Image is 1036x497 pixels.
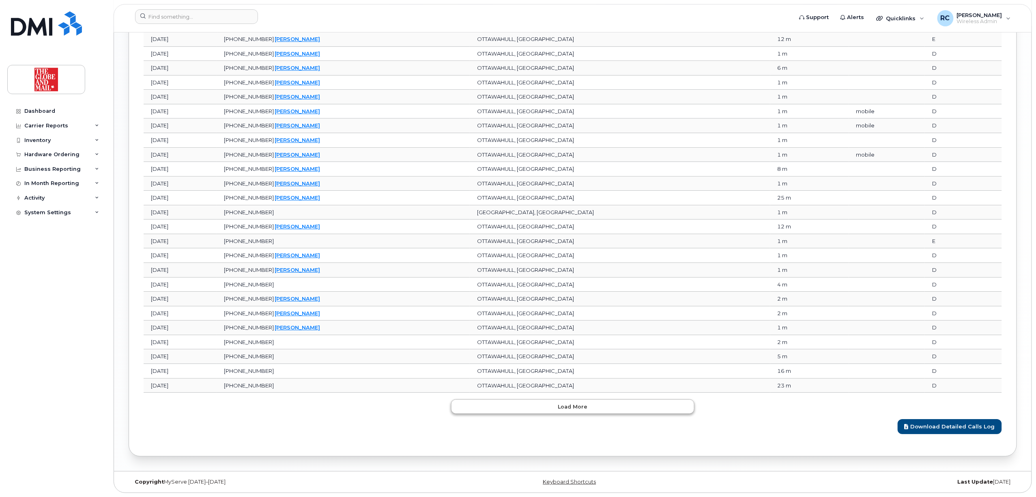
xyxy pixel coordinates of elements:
span: [PHONE_NUMBER] [224,223,274,230]
td: [DATE] [144,349,217,364]
td: [DATE] [144,133,217,148]
div: Quicklinks [871,10,930,26]
td: 16 m [770,364,849,379]
td: [DATE] [144,364,217,379]
a: [PERSON_NAME] [275,267,320,273]
td: OTTAWAHULL, [GEOGRAPHIC_DATA] [470,90,770,104]
a: [PERSON_NAME] [275,122,320,129]
td: D [925,205,1002,220]
td: [DATE] [144,306,217,321]
td: OTTAWAHULL, [GEOGRAPHIC_DATA] [470,306,770,321]
td: 1 m [770,104,849,119]
td: [DATE] [144,219,217,234]
td: [DATE] [144,47,217,61]
td: 1 m [770,75,849,90]
td: [DATE] [144,278,217,292]
div: Richard Chan [932,10,1017,26]
a: Alerts [835,9,870,26]
td: mobile [849,148,925,162]
td: OTTAWAHULL, [GEOGRAPHIC_DATA] [470,75,770,90]
td: OTTAWAHULL, [GEOGRAPHIC_DATA] [470,104,770,119]
td: D [925,162,1002,176]
td: OTTAWAHULL, [GEOGRAPHIC_DATA] [470,248,770,263]
a: [PERSON_NAME] [275,223,320,230]
span: [PHONE_NUMBER] [224,281,274,288]
span: [PHONE_NUMBER] [224,368,274,374]
td: D [925,176,1002,191]
td: OTTAWAHULL, [GEOGRAPHIC_DATA] [470,162,770,176]
span: [PHONE_NUMBER] [224,310,274,316]
td: 2 m [770,306,849,321]
td: D [925,306,1002,321]
a: [PERSON_NAME] [275,93,320,100]
span: Quicklinks [886,15,916,22]
td: OTTAWAHULL, [GEOGRAPHIC_DATA] [470,349,770,364]
input: Find something... [135,9,258,24]
td: D [925,90,1002,104]
span: [PHONE_NUMBER] [224,252,274,258]
a: Download Detailed Calls Log [898,419,1002,434]
td: OTTAWAHULL, [GEOGRAPHIC_DATA] [470,321,770,335]
span: [PHONE_NUMBER] [224,209,274,215]
td: OTTAWAHULL, [GEOGRAPHIC_DATA] [470,379,770,393]
a: [PERSON_NAME] [275,65,320,71]
td: 12 m [770,219,849,234]
td: 1 m [770,133,849,148]
td: 5 m [770,349,849,364]
td: D [925,75,1002,90]
td: D [925,219,1002,234]
td: 23 m [770,379,849,393]
td: 1 m [770,47,849,61]
a: [PERSON_NAME] [275,108,320,114]
span: [PHONE_NUMBER] [224,93,274,100]
span: Load more [558,403,588,411]
td: D [925,321,1002,335]
td: 8 m [770,162,849,176]
td: [DATE] [144,292,217,306]
span: [PHONE_NUMBER] [224,353,274,359]
td: 2 m [770,292,849,306]
span: [PHONE_NUMBER] [224,324,274,331]
a: [PERSON_NAME] [275,166,320,172]
a: [PERSON_NAME] [275,79,320,86]
a: [PERSON_NAME] [275,137,320,143]
td: D [925,364,1002,379]
td: [GEOGRAPHIC_DATA], [GEOGRAPHIC_DATA] [470,205,770,220]
td: [DATE] [144,234,217,249]
td: D [925,349,1002,364]
td: OTTAWAHULL, [GEOGRAPHIC_DATA] [470,364,770,379]
a: Keyboard Shortcuts [543,479,596,485]
td: 1 m [770,234,849,249]
td: [DATE] [144,248,217,263]
td: OTTAWAHULL, [GEOGRAPHIC_DATA] [470,234,770,249]
td: [DATE] [144,148,217,162]
td: D [925,148,1002,162]
td: [DATE] [144,321,217,335]
td: [DATE] [144,75,217,90]
span: [PHONE_NUMBER] [224,65,274,71]
td: [DATE] [144,335,217,350]
span: [PHONE_NUMBER] [224,166,274,172]
button: Load more [451,399,694,414]
td: OTTAWAHULL, [GEOGRAPHIC_DATA] [470,176,770,191]
a: Support [794,9,835,26]
td: 2 m [770,335,849,350]
td: [DATE] [144,263,217,278]
td: D [925,248,1002,263]
td: 4 m [770,278,849,292]
span: [PHONE_NUMBER] [224,50,274,57]
span: [PHONE_NUMBER] [224,238,274,244]
td: OTTAWAHULL, [GEOGRAPHIC_DATA] [470,335,770,350]
td: OTTAWAHULL, [GEOGRAPHIC_DATA] [470,61,770,75]
td: [DATE] [144,118,217,133]
td: D [925,379,1002,393]
td: 25 m [770,191,849,205]
a: [PERSON_NAME] [275,295,320,302]
td: [DATE] [144,379,217,393]
td: [DATE] [144,205,217,220]
td: 6 m [770,61,849,75]
td: [DATE] [144,61,217,75]
td: D [925,263,1002,278]
a: [PERSON_NAME] [275,50,320,57]
span: [PERSON_NAME] [957,12,1002,18]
